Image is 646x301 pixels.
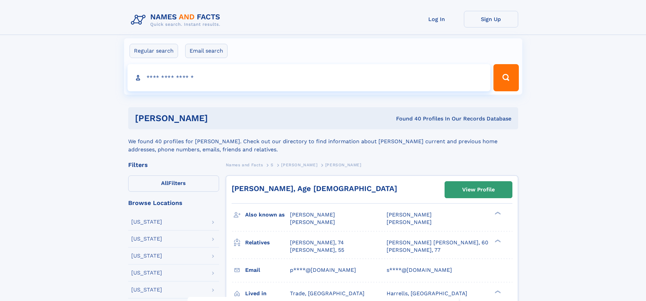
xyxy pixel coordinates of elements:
div: Found 40 Profiles In Our Records Database [302,115,511,123]
span: [PERSON_NAME] [325,163,361,167]
label: Filters [128,175,219,192]
div: Filters [128,162,219,168]
div: [US_STATE] [131,287,162,293]
span: S [271,163,274,167]
div: ❯ [493,239,501,243]
span: [PERSON_NAME] [387,219,432,225]
div: View Profile [462,182,495,197]
a: [PERSON_NAME], 55 [290,246,344,254]
h3: Relatives [245,237,290,248]
span: [PERSON_NAME] [290,211,335,218]
a: [PERSON_NAME] [281,161,317,169]
div: ❯ [493,211,501,215]
a: Log In [410,11,464,27]
h3: Also known as [245,209,290,221]
div: ❯ [493,289,501,294]
span: [PERSON_NAME] [281,163,317,167]
div: [US_STATE] [131,253,162,259]
a: Sign Up [464,11,518,27]
h1: [PERSON_NAME] [135,114,302,123]
a: [PERSON_NAME], 74 [290,239,344,246]
a: View Profile [445,182,512,198]
input: search input [128,64,491,91]
div: [US_STATE] [131,236,162,242]
button: Search Button [493,64,518,91]
span: [PERSON_NAME] [387,211,432,218]
img: Logo Names and Facts [128,11,226,29]
span: [PERSON_NAME] [290,219,335,225]
span: Harrells, [GEOGRAPHIC_DATA] [387,290,467,297]
a: [PERSON_NAME] [PERSON_NAME], 60 [387,239,488,246]
a: [PERSON_NAME], 77 [387,246,441,254]
div: [US_STATE] [131,270,162,276]
a: [PERSON_NAME], Age [DEMOGRAPHIC_DATA] [232,184,397,193]
a: Names and Facts [226,161,263,169]
div: Browse Locations [128,200,219,206]
label: Email search [185,44,228,58]
div: [US_STATE] [131,219,162,225]
a: S [271,161,274,169]
div: We found 40 profiles for [PERSON_NAME]. Check out our directory to find information about [PERSON... [128,129,518,154]
h3: Lived in [245,288,290,299]
label: Regular search [130,44,178,58]
h3: Email [245,264,290,276]
span: All [161,180,168,186]
span: Trade, [GEOGRAPHIC_DATA] [290,290,365,297]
